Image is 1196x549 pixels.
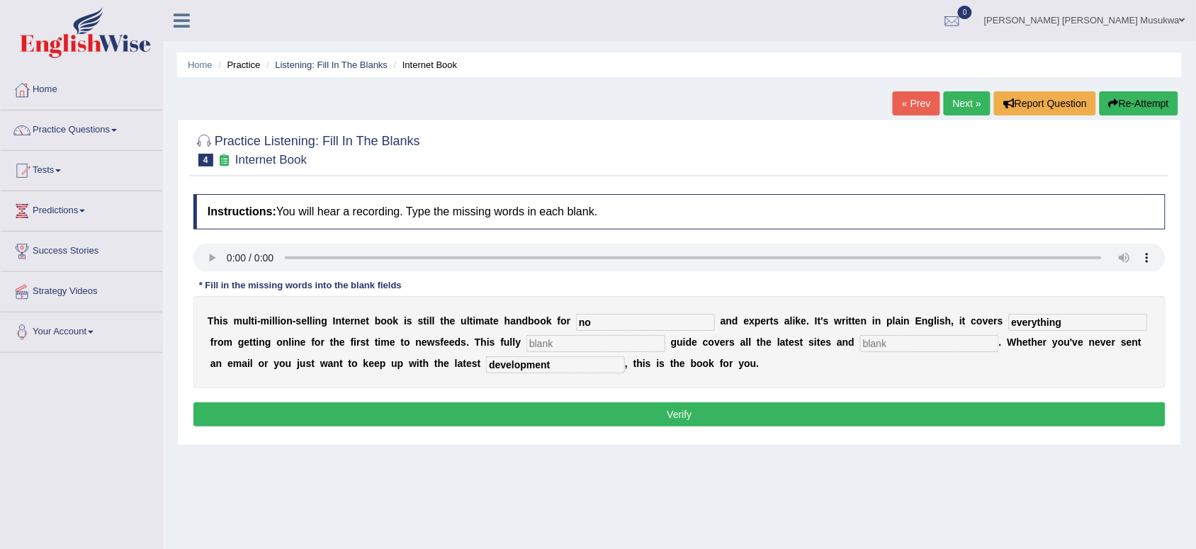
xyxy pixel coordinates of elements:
[755,315,761,327] b: p
[1058,336,1064,348] b: o
[818,315,821,327] b: t
[432,315,435,327] b: l
[391,358,397,369] b: u
[732,315,738,327] b: d
[709,336,715,348] b: o
[546,315,552,327] b: k
[227,358,233,369] b: e
[516,315,522,327] b: n
[1032,336,1038,348] b: h
[281,315,287,327] b: o
[677,336,683,348] b: u
[311,336,315,348] b: f
[777,336,780,348] b: l
[1112,336,1115,348] b: r
[835,315,842,327] b: w
[714,336,720,348] b: v
[513,336,516,348] b: l
[390,336,395,348] b: e
[937,315,940,327] b: i
[333,315,336,327] b: I
[855,315,861,327] b: e
[790,315,793,327] b: l
[720,336,726,348] b: e
[356,336,360,348] b: r
[458,358,463,369] b: a
[1,232,162,267] a: Success Stories
[380,336,389,348] b: m
[275,60,388,70] a: Listening: Fill In The Blanks
[374,358,380,369] b: e
[354,336,356,348] b: i
[703,336,709,348] b: c
[210,358,216,369] b: a
[1064,336,1071,348] b: u
[944,91,991,115] a: Next »
[455,358,458,369] b: l
[294,336,300,348] b: n
[220,315,222,327] b: i
[293,315,296,327] b: -
[842,336,849,348] b: n
[767,315,770,327] b: r
[721,315,726,327] b: a
[461,315,467,327] b: u
[361,336,366,348] b: s
[510,315,516,327] b: a
[558,315,561,327] b: f
[793,315,796,327] b: i
[288,336,291,348] b: l
[409,358,417,369] b: w
[1100,91,1178,115] button: Re-Attempt
[801,315,807,327] b: e
[515,336,521,348] b: y
[780,336,786,348] b: a
[744,315,750,327] b: e
[490,336,495,348] b: s
[427,336,435,348] b: w
[767,336,772,348] b: e
[560,315,567,327] b: o
[296,315,302,327] b: s
[312,315,315,327] b: i
[264,358,268,369] b: r
[962,315,966,327] b: t
[300,336,306,348] b: e
[971,315,977,327] b: c
[387,315,393,327] b: o
[485,315,490,327] b: a
[922,315,928,327] b: n
[504,315,511,327] b: h
[321,315,327,327] b: g
[1101,336,1107,348] b: v
[233,358,242,369] b: m
[893,91,940,115] a: « Prev
[250,358,253,369] b: l
[726,315,733,327] b: n
[625,358,628,369] b: ,
[310,315,312,327] b: l
[817,336,820,348] b: t
[757,336,760,348] b: t
[998,315,1003,327] b: s
[522,315,529,327] b: d
[234,315,242,327] b: m
[351,358,358,369] b: o
[823,315,829,327] b: s
[286,315,293,327] b: n
[427,315,429,327] b: i
[345,315,351,327] b: e
[475,315,484,327] b: m
[438,358,444,369] b: h
[278,315,281,327] b: i
[526,335,665,352] input: blank
[1073,336,1078,348] b: v
[286,358,292,369] b: u
[257,315,261,327] b: -
[307,315,310,327] b: l
[466,336,469,348] b: .
[300,358,306,369] b: u
[500,336,504,348] b: f
[1008,336,1017,348] b: W
[486,356,625,373] input: blank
